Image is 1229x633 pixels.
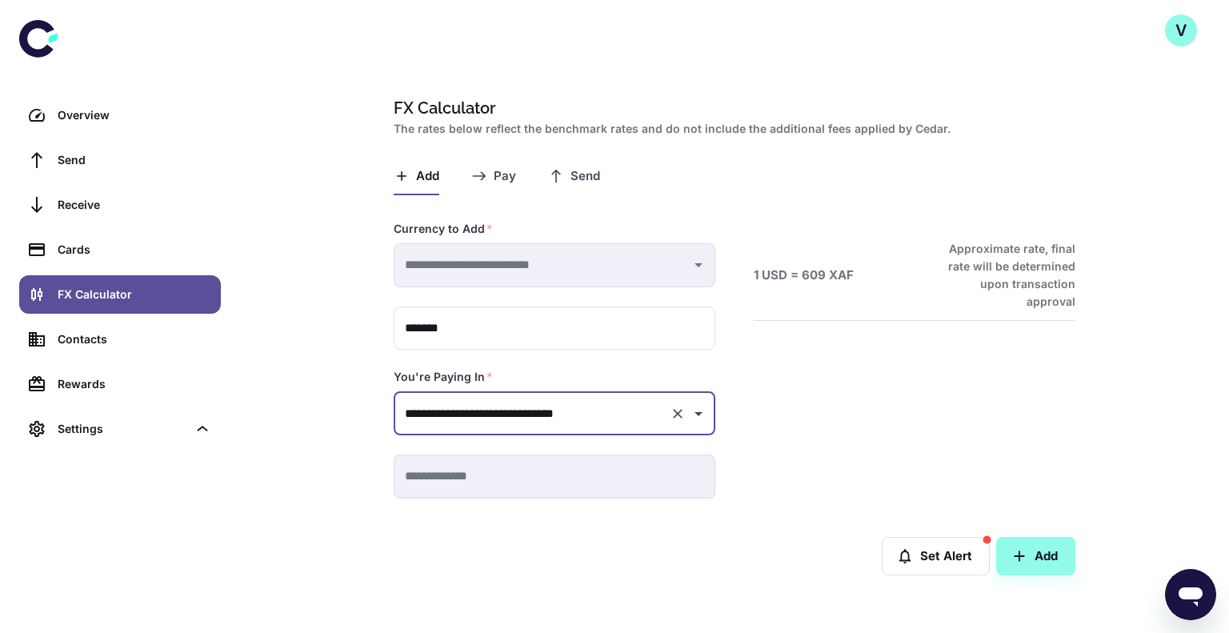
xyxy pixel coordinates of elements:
div: Overview [58,106,211,124]
div: Contacts [58,331,211,348]
a: Contacts [19,320,221,359]
a: Cards [19,230,221,269]
span: Pay [494,169,516,184]
div: Rewards [58,375,211,393]
button: V [1165,14,1197,46]
div: Settings [58,420,187,438]
a: Overview [19,96,221,134]
button: Clear [667,403,689,425]
h2: The rates below reflect the benchmark rates and do not include the additional fees applied by Cedar. [394,120,1069,138]
div: Receive [58,196,211,214]
button: Open [687,403,710,425]
span: Add [416,169,439,184]
a: Send [19,141,221,179]
label: Currency to Add [394,221,493,237]
iframe: Button to launch messaging window [1165,569,1216,620]
a: Rewards [19,365,221,403]
div: FX Calculator [58,286,211,303]
button: Set Alert [882,537,990,575]
div: Settings [19,410,221,448]
a: FX Calculator [19,275,221,314]
a: Receive [19,186,221,224]
div: Send [58,151,211,169]
h6: 1 USD = 609 XAF [754,266,854,285]
button: Add [996,537,1075,575]
label: You're Paying In [394,369,493,385]
h1: FX Calculator [394,96,1069,120]
div: Cards [58,241,211,258]
h6: Approximate rate, final rate will be determined upon transaction approval [931,240,1075,310]
span: Send [570,169,600,184]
